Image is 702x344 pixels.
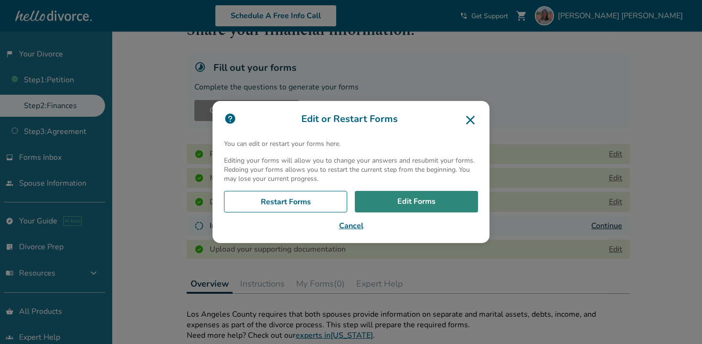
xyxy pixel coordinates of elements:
[224,220,478,232] button: Cancel
[224,112,478,128] h3: Edit or Restart Forms
[224,112,236,125] img: icon
[224,139,478,148] p: You can edit or restart your forms here.
[355,191,478,213] a: Edit Forms
[224,191,347,213] a: Restart Forms
[224,156,478,183] p: Editing your forms will allow you to change your answers and resubmit your forms. Redoing your fo...
[654,298,702,344] iframe: Chat Widget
